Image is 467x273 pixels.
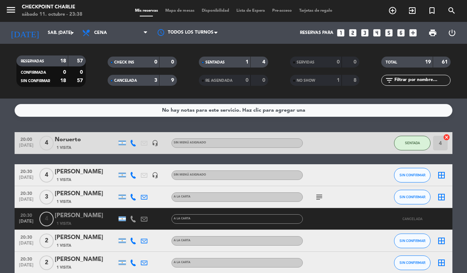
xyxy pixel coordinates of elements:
[400,173,425,177] span: SIN CONFIRMAR
[60,78,66,83] strong: 18
[437,193,446,201] i: border_all
[17,241,35,249] span: [DATE]
[386,61,397,64] span: TOTAL
[21,59,44,63] span: RESERVADAS
[174,217,190,220] span: A LA CARTA
[57,199,71,205] span: 1 Visita
[171,78,175,83] strong: 9
[394,136,431,150] button: SENTADA
[131,9,162,13] span: Mis reservas
[55,211,117,220] div: [PERSON_NAME]
[396,28,406,38] i: looks_6
[400,261,425,265] span: SIN CONFIRMAR
[296,9,336,13] span: Tarjetas de regalo
[300,30,333,35] span: Reservas para
[162,106,305,115] div: No hay notas para este servicio. Haz clic para agregar una
[437,237,446,245] i: border_all
[205,61,225,64] span: SENTADAS
[17,232,35,241] span: 20:30
[400,239,425,243] span: SIN CONFIRMAR
[57,177,71,183] span: 1 Visita
[437,258,446,267] i: border_all
[262,59,267,65] strong: 4
[57,265,71,270] span: 1 Visita
[246,78,248,83] strong: 0
[388,6,397,15] i: add_circle_outline
[39,212,54,226] span: 4
[442,59,449,65] strong: 61
[55,255,117,264] div: [PERSON_NAME]
[394,168,431,182] button: SIN CONFIRMAR
[174,195,190,198] span: A LA CARTA
[17,189,35,197] span: 20:30
[171,59,175,65] strong: 0
[39,136,54,150] span: 4
[152,140,158,146] i: headset_mic
[174,261,190,264] span: A LA CARTA
[94,30,107,35] span: Cena
[354,78,358,83] strong: 8
[384,28,394,38] i: looks_5
[5,4,16,18] button: menu
[297,79,315,82] span: NO SHOW
[428,28,437,37] span: print
[39,168,54,182] span: 4
[17,263,35,271] span: [DATE]
[262,78,267,83] strong: 0
[39,190,54,204] span: 3
[443,134,450,141] i: cancel
[57,243,71,249] span: 1 Visita
[394,190,431,204] button: SIN CONFIRMAR
[405,141,420,145] span: SENTADA
[372,28,382,38] i: looks_4
[17,135,35,143] span: 20:00
[80,70,84,75] strong: 0
[162,9,198,13] span: Mapa de mesas
[448,28,456,37] i: power_settings_new
[60,58,66,64] strong: 18
[17,197,35,205] span: [DATE]
[337,78,340,83] strong: 1
[68,28,77,37] i: arrow_drop_down
[152,172,158,178] i: headset_mic
[437,171,446,180] i: border_all
[428,6,436,15] i: turned_in_not
[174,173,206,176] span: Sin menú asignado
[77,58,84,64] strong: 57
[348,28,358,38] i: looks_two
[57,145,71,151] span: 1 Visita
[246,59,248,65] strong: 1
[17,219,35,227] span: [DATE]
[269,9,296,13] span: Pre-acceso
[55,167,117,177] div: [PERSON_NAME]
[385,76,394,85] i: filter_list
[425,59,431,65] strong: 19
[394,255,431,270] button: SIN CONFIRMAR
[55,233,117,242] div: [PERSON_NAME]
[114,79,137,82] span: CANCELADA
[408,6,417,15] i: exit_to_app
[57,221,71,227] span: 1 Visita
[5,25,44,41] i: [DATE]
[402,217,422,221] span: CANCELADA
[205,79,232,82] span: RE AGENDADA
[408,28,418,38] i: add_box
[21,71,46,74] span: CONFIRMADA
[442,22,462,44] div: LOG OUT
[77,78,84,83] strong: 57
[17,211,35,219] span: 20:30
[17,167,35,175] span: 20:30
[154,59,157,65] strong: 0
[400,195,425,199] span: SIN CONFIRMAR
[39,234,54,248] span: 2
[55,189,117,199] div: [PERSON_NAME]
[394,212,431,226] button: CANCELADA
[336,28,346,38] i: looks_one
[21,79,50,83] span: SIN CONFIRMAR
[337,59,340,65] strong: 0
[55,135,117,145] div: Noruerto
[174,239,190,242] span: A LA CARTA
[315,193,324,201] i: subject
[360,28,370,38] i: looks_3
[63,70,66,75] strong: 0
